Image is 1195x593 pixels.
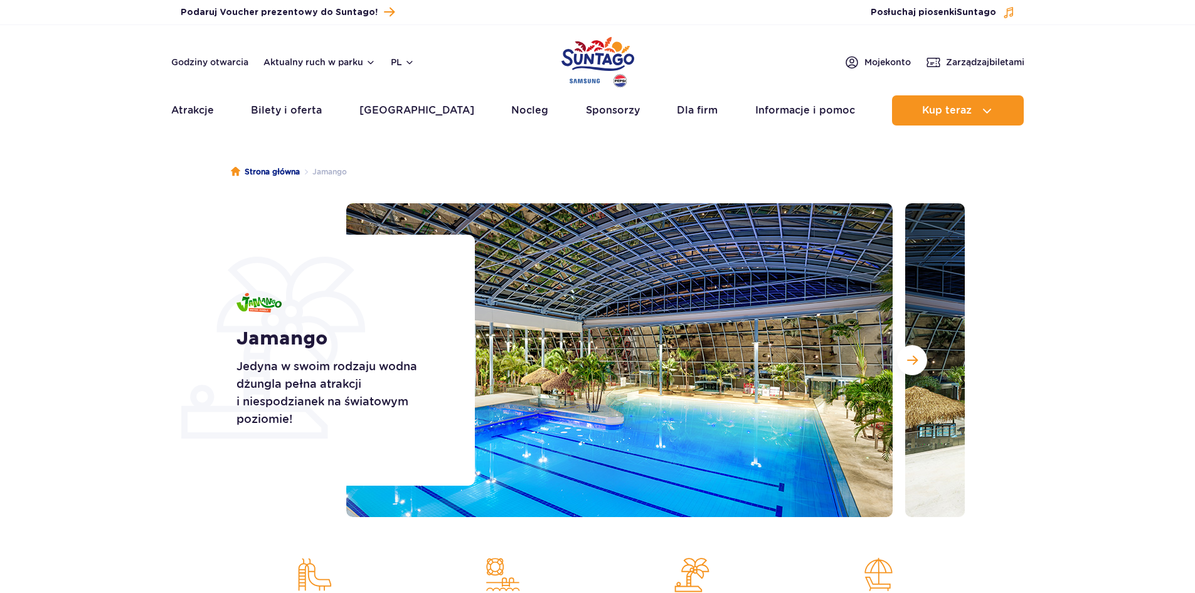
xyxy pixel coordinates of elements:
[263,57,376,67] button: Aktualny ruch w parku
[892,95,1024,126] button: Kup teraz
[922,105,972,116] span: Kup teraz
[236,328,447,350] h1: Jamango
[300,166,347,178] li: Jamango
[946,56,1024,68] span: Zarządzaj biletami
[586,95,640,126] a: Sponsorzy
[677,95,718,126] a: Dla firm
[871,6,996,19] span: Posłuchaj piosenki
[871,6,1015,19] button: Posłuchaj piosenkiSuntago
[957,8,996,17] span: Suntago
[236,293,282,313] img: Jamango
[236,358,447,428] p: Jedyna w swoim rodzaju wodna dżungla pełna atrakcji i niespodzianek na światowym poziomie!
[864,56,911,68] span: Moje konto
[181,6,378,19] span: Podaruj Voucher prezentowy do Suntago!
[181,4,395,21] a: Podaruj Voucher prezentowy do Suntago!
[561,31,634,89] a: Park of Poland
[171,56,248,68] a: Godziny otwarcia
[359,95,474,126] a: [GEOGRAPHIC_DATA]
[251,95,322,126] a: Bilety i oferta
[926,55,1024,70] a: Zarządzajbiletami
[511,95,548,126] a: Nocleg
[897,345,927,375] button: Następny slajd
[171,95,214,126] a: Atrakcje
[755,95,855,126] a: Informacje i pomoc
[231,166,300,178] a: Strona główna
[391,56,415,68] button: pl
[844,55,911,70] a: Mojekonto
